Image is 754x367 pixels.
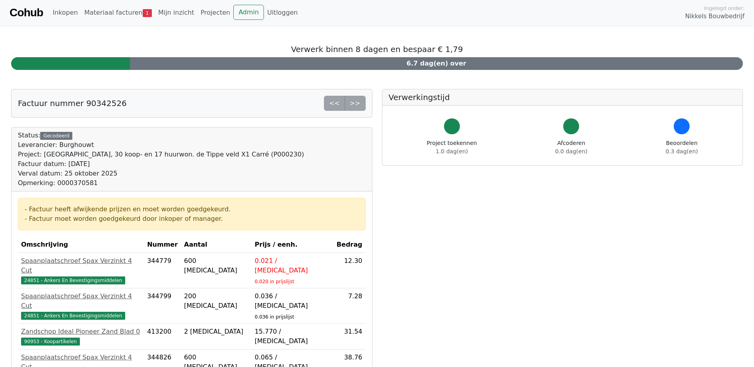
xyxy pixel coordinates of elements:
div: Opmerking: 0000370581 [18,178,304,188]
span: Nikkels Bouwbedrijf [685,12,744,21]
div: 6.7 dag(en) over [130,57,743,70]
span: 0.3 dag(en) [666,148,698,155]
h5: Verwerk binnen 8 dagen en bespaar € 1,79 [11,44,743,54]
span: 1.0 dag(en) [436,148,468,155]
a: Uitloggen [264,5,301,21]
div: Verval datum: 25 oktober 2025 [18,169,304,178]
div: Project toekennen [427,139,477,156]
div: Beoordelen [666,139,698,156]
td: 7.28 [333,288,366,324]
span: 90953 - Koopartikelen [21,338,80,346]
a: Projecten [197,5,233,21]
div: Status: [18,131,304,188]
div: - Factuur heeft afwijkende prijzen en moet worden goedgekeurd. [25,205,359,214]
div: Spaanplaatschroef Spax Verzinkt 4 Cut [21,256,141,275]
a: Admin [233,5,264,20]
th: Prijs / eenh. [252,237,333,253]
td: 31.54 [333,324,366,350]
span: Ingelogd onder: [704,4,744,12]
div: Zandschop Ideal Pioneer Zand Blad 0 [21,327,141,336]
td: 344799 [144,288,181,324]
span: 24851 - Ankers En Bevestigingsmiddelen [21,312,125,320]
div: - Factuur moet worden goedgekeurd door inkoper of manager. [25,214,359,224]
div: Factuur datum: [DATE] [18,159,304,169]
span: 1 [143,9,152,17]
div: 200 [MEDICAL_DATA] [184,292,248,311]
div: 2 [MEDICAL_DATA] [184,327,248,336]
div: Project: [GEOGRAPHIC_DATA], 30 koop- en 17 huurwon. de Tippe veld X1 Carré (P000230) [18,150,304,159]
div: Afcoderen [555,139,587,156]
td: 12.30 [333,253,366,288]
h5: Factuur nummer 90342526 [18,99,127,108]
div: 0.036 / [MEDICAL_DATA] [255,292,330,311]
th: Bedrag [333,237,366,253]
th: Aantal [181,237,252,253]
div: Leverancier: Burghouwt [18,140,304,150]
sub: 0.036 in prijslijst [255,314,294,320]
a: Materiaal facturen1 [81,5,155,21]
a: Spaanplaatschroef Spax Verzinkt 4 Cut24851 - Ankers En Bevestigingsmiddelen [21,256,141,285]
td: 344779 [144,253,181,288]
div: 600 [MEDICAL_DATA] [184,256,248,275]
th: Nummer [144,237,181,253]
div: Gecodeerd [40,132,72,140]
a: Inkopen [49,5,81,21]
div: 15.770 / [MEDICAL_DATA] [255,327,330,346]
td: 413200 [144,324,181,350]
span: 0.0 dag(en) [555,148,587,155]
span: 24851 - Ankers En Bevestigingsmiddelen [21,276,125,284]
div: 0.021 / [MEDICAL_DATA] [255,256,330,275]
div: Spaanplaatschroef Spax Verzinkt 4 Cut [21,292,141,311]
h5: Verwerkingstijd [389,93,737,102]
a: Cohub [10,3,43,22]
a: Zandschop Ideal Pioneer Zand Blad 090953 - Koopartikelen [21,327,141,346]
th: Omschrijving [18,237,144,253]
sub: 0.020 in prijslijst [255,279,294,284]
a: Mijn inzicht [155,5,198,21]
a: Spaanplaatschroef Spax Verzinkt 4 Cut24851 - Ankers En Bevestigingsmiddelen [21,292,141,320]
